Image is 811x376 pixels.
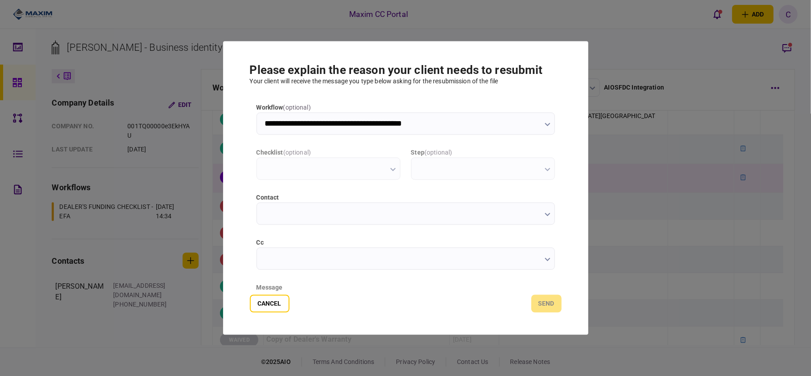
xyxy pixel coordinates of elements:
[257,113,555,135] input: workflow
[257,238,555,248] label: cc
[250,77,562,86] div: Your client will receive the message you type below asking for the resubmission of the file
[257,103,555,113] label: workflow
[411,148,555,158] label: step
[283,104,311,111] span: ( optional )
[257,158,400,180] input: checklist
[250,64,562,77] h1: Please explain the reason your client needs to resubmit
[411,158,555,180] input: step
[424,149,452,156] span: ( optional )
[257,283,555,293] div: message
[250,295,289,313] button: Cancel
[257,148,400,158] label: checklist
[257,203,555,225] input: contact
[257,248,555,270] input: cc
[283,149,311,156] span: ( optional )
[257,193,555,203] label: contact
